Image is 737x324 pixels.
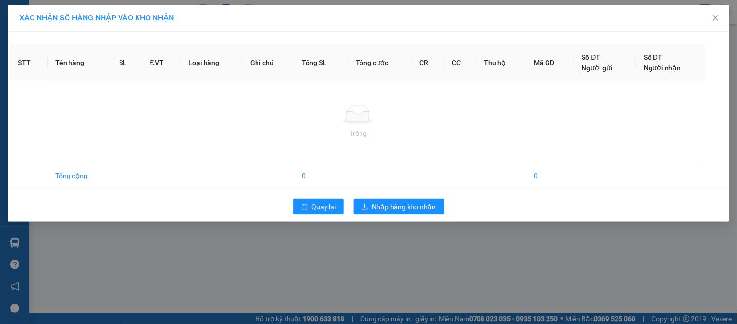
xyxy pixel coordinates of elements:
[19,13,174,22] span: XÁC NHẬN SỐ HÀNG NHẬP VÀO KHO NHẬN
[301,203,308,211] span: rollback
[111,44,142,81] th: SL
[526,162,574,189] td: 0
[702,5,729,32] button: Close
[39,69,118,79] strong: PHIẾU GỬI HÀNG
[312,201,336,212] span: Quay lại
[412,44,445,81] th: CR
[242,44,294,81] th: Ghi chú
[293,199,344,214] button: rollbackQuay lại
[348,44,412,81] th: Tổng cước
[18,128,698,139] div: Trống
[712,14,720,22] span: close
[582,53,600,61] span: Số ĐT
[142,44,181,81] th: ĐVT
[5,29,34,77] img: logo
[123,53,179,63] span: VI1208251513
[644,64,681,72] span: Người nhận
[44,8,114,39] strong: CHUYỂN PHÁT NHANH AN PHÚ QUÝ
[372,201,436,212] span: Nhập hàng kho nhận
[294,162,347,189] td: 0
[294,44,347,81] th: Tổng SL
[582,64,613,72] span: Người gửi
[10,44,48,81] th: STT
[38,41,118,66] span: [GEOGRAPHIC_DATA], [GEOGRAPHIC_DATA] ↔ [GEOGRAPHIC_DATA]
[526,44,574,81] th: Mã GD
[354,199,444,214] button: downloadNhập hàng kho nhận
[477,44,526,81] th: Thu hộ
[644,53,663,61] span: Số ĐT
[48,44,111,81] th: Tên hàng
[444,44,477,81] th: CC
[181,44,242,81] th: Loại hàng
[361,203,368,211] span: download
[48,162,111,189] td: Tổng cộng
